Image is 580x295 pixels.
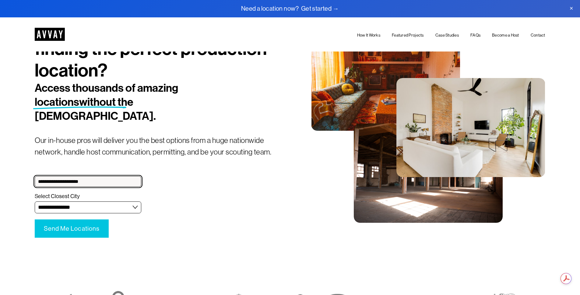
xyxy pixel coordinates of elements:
[35,193,80,200] span: Select Closest City
[392,32,424,39] a: Featured Projects
[35,81,248,123] h2: Access thousands of amazing locations
[35,201,141,213] select: Select Closest City
[35,95,156,123] span: without the [DEMOGRAPHIC_DATA].
[35,219,108,238] button: Send Me LocationsSend Me Locations
[492,32,519,39] a: Become a Host
[35,28,65,41] img: AVVAY - The First Nationwide Location Scouting Co.
[531,32,545,39] a: Contact
[470,32,480,39] a: FAQs
[435,32,459,39] a: Case Studies
[44,225,99,232] span: Send Me Locations
[357,32,380,39] a: How It Works
[35,135,290,158] p: Our in-house pros will deliver you the best options from a huge nationwide network, handle host c...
